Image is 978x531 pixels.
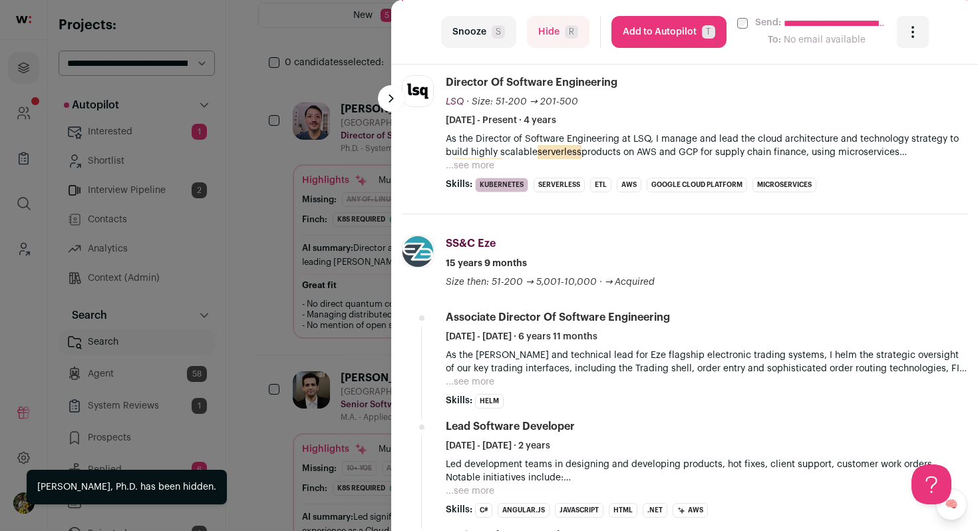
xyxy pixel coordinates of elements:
li: Microservices [752,178,816,192]
li: C# [475,503,492,518]
div: Lead Software Developer [446,419,575,434]
li: AWS [617,178,641,192]
img: ac0cf6d11fe7953f2a84434d64c6fd7081163e912addbee2c7aa8af16847af29.jpg [403,236,433,267]
p: As the [PERSON_NAME] and technical lead for Eze flagship electronic trading systems, I helm the s... [446,349,967,375]
p: Led development teams in designing and developing products, hot fixes, client support, customer w... [446,458,967,484]
img: 7c2ce8026310d20a6cde723a6247e9bf00d432e5968df5061e774b41460f7689.jpg [403,76,433,106]
button: HideR [527,16,589,48]
li: Helm [475,394,504,409]
span: No email available [784,33,890,48]
span: · Size: 51-200 → 201-500 [466,97,578,106]
div: Associate Director of Software Engineering [446,310,670,325]
a: 🧠 [935,488,967,520]
span: Skills: [446,503,472,516]
li: HTML [609,503,637,518]
li: ETL [590,178,611,192]
button: ...see more [446,375,494,389]
li: Serverless [534,178,585,192]
button: ...see more [446,159,494,172]
mark: Kubernetes [454,158,504,173]
span: R [565,25,578,39]
span: Skills: [446,178,472,191]
iframe: Help Scout Beacon - Open [911,464,951,504]
li: AWS [673,503,708,518]
div: [PERSON_NAME], Ph.D. has been hidden. [37,480,216,494]
span: Skills: [446,394,472,407]
span: → Acquired [605,277,655,287]
li: JavaScript [555,503,603,518]
span: [DATE] - Present · 4 years [446,114,556,127]
span: SS&C Eze [446,238,496,249]
span: S [492,25,505,39]
span: LSQ [446,97,464,106]
li: Kubernetes [475,178,528,192]
mark: serverless [538,145,581,160]
span: [DATE] - [DATE] · 2 years [446,439,550,452]
button: SnoozeS [441,16,516,48]
span: 15 years 9 months [446,257,527,270]
li: Angular.js [498,503,550,518]
span: T [702,25,715,39]
li: .NET [643,503,667,518]
span: · [599,275,602,289]
p: As the Director of Software Engineering at LSQ, I manage and lead the cloud architecture and tech... [446,132,967,159]
div: Director of Software Engineering [446,75,617,90]
button: Open dropdown [897,16,929,48]
button: Add to AutopilotT [611,16,727,48]
li: Google Cloud Platform [647,178,747,192]
span: Size then: 51-200 → 5,001-10,000 [446,277,597,287]
button: ...see more [446,484,494,498]
label: Send: [755,16,781,31]
span: [DATE] - [DATE] · 6 years 11 months [446,330,597,343]
div: To: [768,33,781,48]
